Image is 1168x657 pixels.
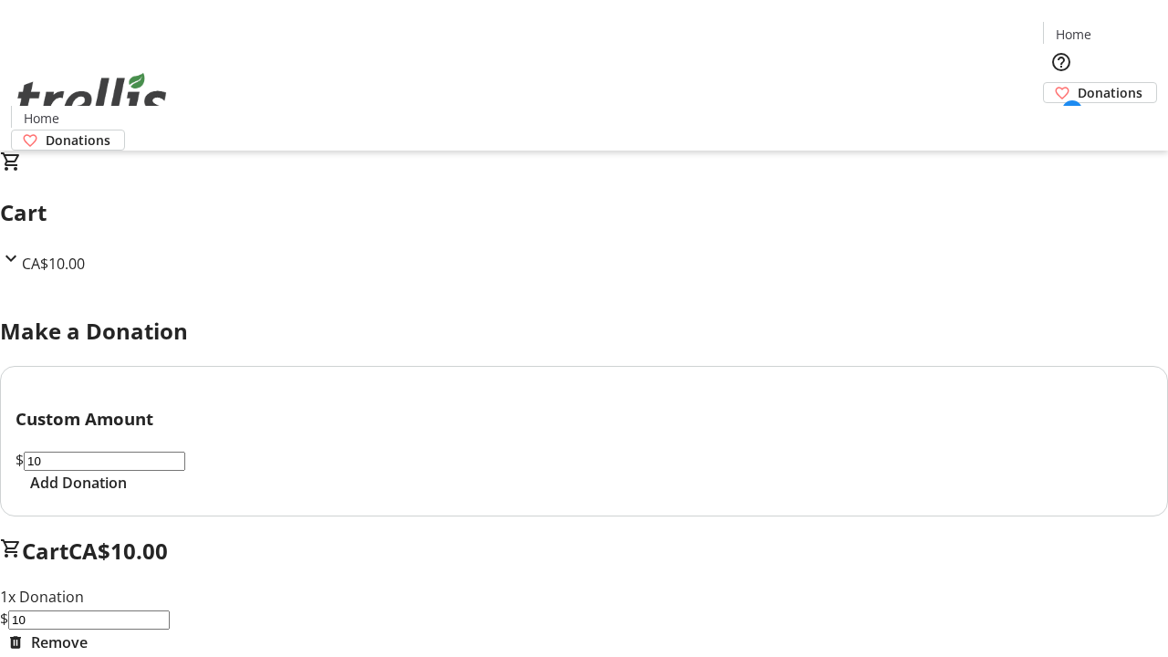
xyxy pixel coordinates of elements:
span: CA$10.00 [68,536,168,566]
button: Help [1043,44,1079,80]
button: Add Donation [16,472,141,494]
button: Cart [1043,103,1079,140]
span: Donations [1078,83,1142,102]
h3: Custom Amount [16,406,1152,432]
img: Orient E2E Organization cokRgQ0ocx's Logo [11,53,173,144]
input: Donation Amount [8,610,170,630]
a: Donations [1043,82,1157,103]
span: $ [16,450,24,470]
span: CA$10.00 [22,254,85,274]
span: Remove [31,631,88,653]
span: Donations [46,130,110,150]
a: Home [1044,25,1102,44]
span: Add Donation [30,472,127,494]
span: Home [24,109,59,128]
span: Home [1056,25,1091,44]
a: Donations [11,130,125,151]
input: Donation Amount [24,452,185,471]
a: Home [12,109,70,128]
